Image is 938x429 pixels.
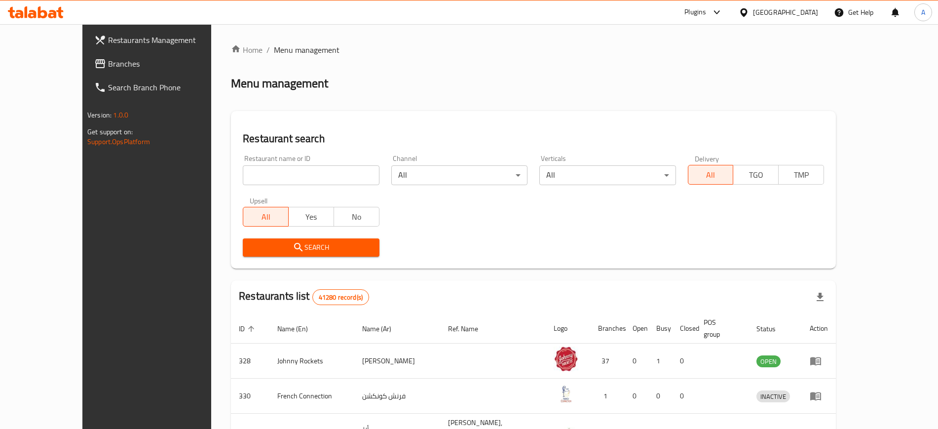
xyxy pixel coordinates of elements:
a: Home [231,44,263,56]
td: 0 [648,379,672,414]
span: Restaurants Management [108,34,231,46]
span: TMP [783,168,820,182]
span: A [921,7,925,18]
button: All [688,165,734,185]
span: Get support on: [87,125,133,138]
button: All [243,207,289,227]
span: All [692,168,730,182]
span: ID [239,323,258,335]
div: [GEOGRAPHIC_DATA] [753,7,818,18]
td: 0 [672,379,696,414]
img: French Connection [554,382,578,406]
th: Busy [648,313,672,344]
a: Support.OpsPlatform [87,135,150,148]
span: 41280 record(s) [313,293,369,302]
h2: Menu management [231,76,328,91]
span: All [247,210,285,224]
td: 37 [590,344,625,379]
div: Plugins [684,6,706,18]
a: Branches [86,52,239,76]
div: Total records count [312,289,369,305]
span: INACTIVE [756,391,790,402]
div: All [391,165,527,185]
span: TGO [737,168,775,182]
button: Yes [288,207,334,227]
input: Search for restaurant name or ID.. [243,165,379,185]
span: Name (En) [277,323,321,335]
a: Search Branch Phone [86,76,239,99]
th: Branches [590,313,625,344]
th: Closed [672,313,696,344]
span: Branches [108,58,231,70]
td: 0 [625,379,648,414]
td: 0 [672,344,696,379]
span: Search Branch Phone [108,81,231,93]
div: Menu [810,390,828,402]
th: Open [625,313,648,344]
span: Ref. Name [448,323,491,335]
td: 330 [231,379,269,414]
span: Search [251,241,371,254]
li: / [266,44,270,56]
div: OPEN [756,355,781,367]
div: Menu [810,355,828,367]
td: 1 [648,344,672,379]
div: Export file [808,285,832,309]
button: Search [243,238,379,257]
span: Menu management [274,44,339,56]
span: POS group [704,316,737,340]
h2: Restaurant search [243,131,824,146]
span: OPEN [756,356,781,367]
label: Upsell [250,197,268,204]
span: Name (Ar) [362,323,404,335]
td: 328 [231,344,269,379]
span: No [338,210,375,224]
a: Restaurants Management [86,28,239,52]
span: Status [756,323,788,335]
td: French Connection [269,379,354,414]
th: Action [802,313,836,344]
span: 1.0.0 [113,109,128,121]
nav: breadcrumb [231,44,836,56]
label: Delivery [695,155,719,162]
td: فرنش كونكشن [354,379,440,414]
td: Johnny Rockets [269,344,354,379]
span: Version: [87,109,112,121]
td: [PERSON_NAME] [354,344,440,379]
th: Logo [546,313,590,344]
span: Yes [293,210,330,224]
div: INACTIVE [756,390,790,402]
h2: Restaurants list [239,289,369,305]
div: All [539,165,675,185]
button: TMP [778,165,824,185]
td: 0 [625,344,648,379]
button: No [334,207,379,227]
button: TGO [733,165,779,185]
td: 1 [590,379,625,414]
img: Johnny Rockets [554,347,578,371]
